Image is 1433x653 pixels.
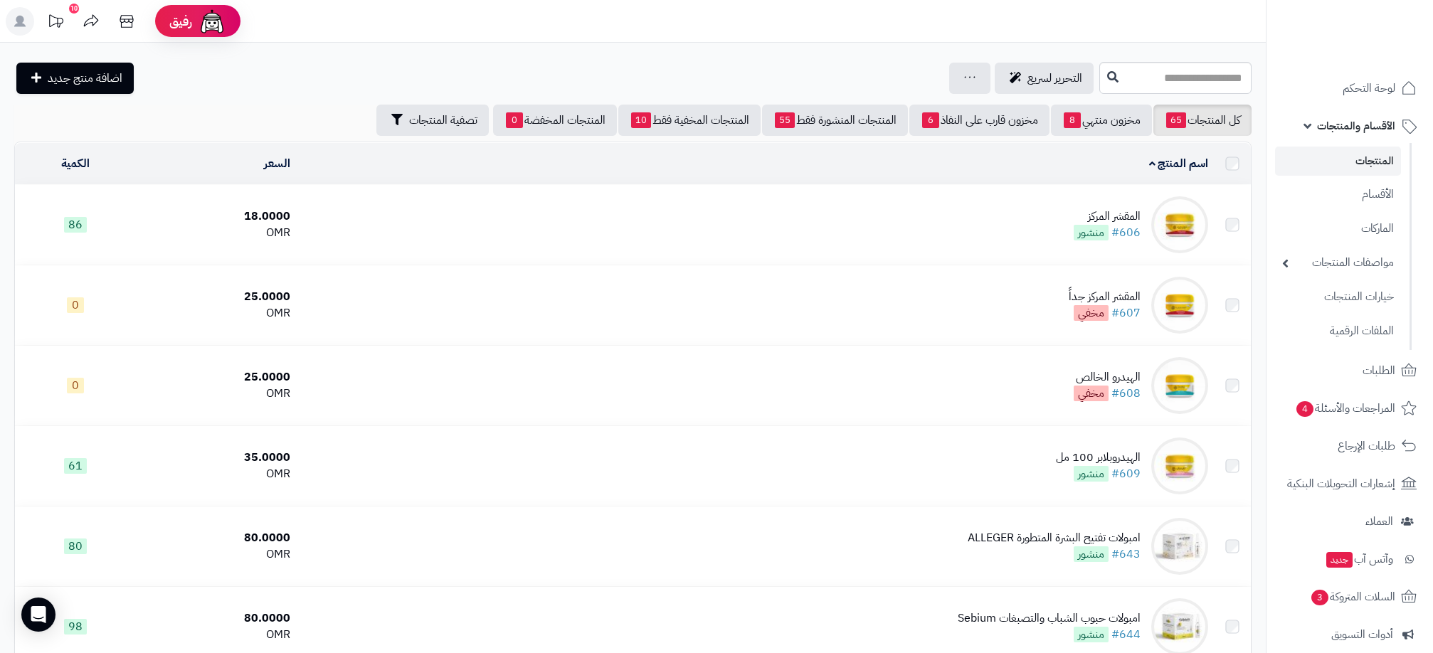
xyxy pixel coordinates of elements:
a: الماركات [1275,213,1401,244]
a: #644 [1111,626,1141,643]
img: امبولات تفتيح البشرة المتطورة ALLEGER [1151,518,1208,575]
span: 65 [1166,112,1186,128]
div: امبولات حبوب الشباب والتصبغات Sebium [958,610,1141,627]
a: التحرير لسريع [995,63,1094,94]
button: تصفية المنتجات [376,105,489,136]
a: كل المنتجات65 [1153,105,1252,136]
span: اضافة منتج جديد [48,70,122,87]
div: 18.0000 [141,208,290,225]
div: OMR [141,225,290,241]
span: مخفي [1074,386,1109,401]
span: 10 [631,112,651,128]
a: #643 [1111,546,1141,563]
div: OMR [141,305,290,322]
span: المراجعات والأسئلة [1295,398,1395,418]
span: منشور [1074,627,1109,642]
div: 80.0000 [141,610,290,627]
a: خيارات المنتجات [1275,282,1401,312]
span: 3 [1311,590,1328,605]
div: 25.0000 [141,289,290,305]
a: وآتس آبجديد [1275,542,1424,576]
span: طلبات الإرجاع [1338,436,1395,456]
span: 6 [922,112,939,128]
span: الطلبات [1363,361,1395,381]
span: 61 [64,458,87,474]
div: OMR [141,546,290,563]
span: أدوات التسويق [1331,625,1393,644]
span: منشور [1074,466,1109,482]
span: منشور [1074,546,1109,562]
img: المقشر المركز جداً [1151,277,1208,334]
a: الطلبات [1275,354,1424,388]
span: 80 [64,538,87,554]
span: 86 [64,217,87,233]
span: 8 [1064,112,1081,128]
span: تصفية المنتجات [409,112,477,129]
a: السلات المتروكة3 [1275,580,1424,614]
span: لوحة التحكم [1343,78,1395,98]
div: الهيدرو الخالص [1074,369,1141,386]
a: إشعارات التحويلات البنكية [1275,467,1424,501]
span: منشور [1074,225,1109,240]
span: 0 [67,297,84,313]
div: الهيدروبلابر 100 مل [1056,450,1141,466]
a: المنتجات المخفية فقط10 [618,105,761,136]
span: 55 [775,112,795,128]
div: 35.0000 [141,450,290,466]
a: تحديثات المنصة [38,7,73,39]
img: الهيدروبلابر 100 مل [1151,437,1208,494]
img: الهيدرو الخالص [1151,357,1208,414]
span: التحرير لسريع [1027,70,1082,87]
span: 0 [67,378,84,393]
span: وآتس آب [1325,549,1393,569]
span: 4 [1296,401,1313,417]
span: 98 [64,619,87,635]
a: لوحة التحكم [1275,71,1424,105]
a: المنتجات المنشورة فقط55 [762,105,908,136]
a: العملاء [1275,504,1424,538]
div: OMR [141,386,290,402]
div: Open Intercom Messenger [21,598,55,632]
a: الكمية [61,155,90,172]
a: الأقسام [1275,179,1401,210]
a: مواصفات المنتجات [1275,248,1401,278]
span: مخفي [1074,305,1109,321]
a: #606 [1111,224,1141,241]
span: العملاء [1365,511,1393,531]
img: المقشر المركز [1151,196,1208,253]
a: الملفات الرقمية [1275,316,1401,346]
div: امبولات تفتيح البشرة المتطورة ALLEGER [968,530,1141,546]
span: رفيق [169,13,192,30]
div: 25.0000 [141,369,290,386]
a: السعر [264,155,290,172]
span: جديد [1326,552,1353,568]
span: الأقسام والمنتجات [1317,116,1395,136]
a: #607 [1111,304,1141,322]
a: مخزون منتهي8 [1051,105,1152,136]
a: مخزون قارب على النفاذ6 [909,105,1049,136]
img: ai-face.png [198,7,226,36]
a: #609 [1111,465,1141,482]
a: أدوات التسويق [1275,617,1424,652]
div: المقشر المركز جداً [1069,289,1141,305]
div: 10 [69,4,79,14]
span: إشعارات التحويلات البنكية [1287,474,1395,494]
span: 0 [506,112,523,128]
div: OMR [141,466,290,482]
a: المنتجات المخفضة0 [493,105,617,136]
a: اسم المنتج [1149,155,1209,172]
a: اضافة منتج جديد [16,63,134,94]
a: طلبات الإرجاع [1275,429,1424,463]
span: السلات المتروكة [1310,587,1395,607]
div: OMR [141,627,290,643]
div: 80.0000 [141,530,290,546]
a: #608 [1111,385,1141,402]
a: المنتجات [1275,147,1401,176]
div: المقشر المركز [1074,208,1141,225]
a: المراجعات والأسئلة4 [1275,391,1424,425]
